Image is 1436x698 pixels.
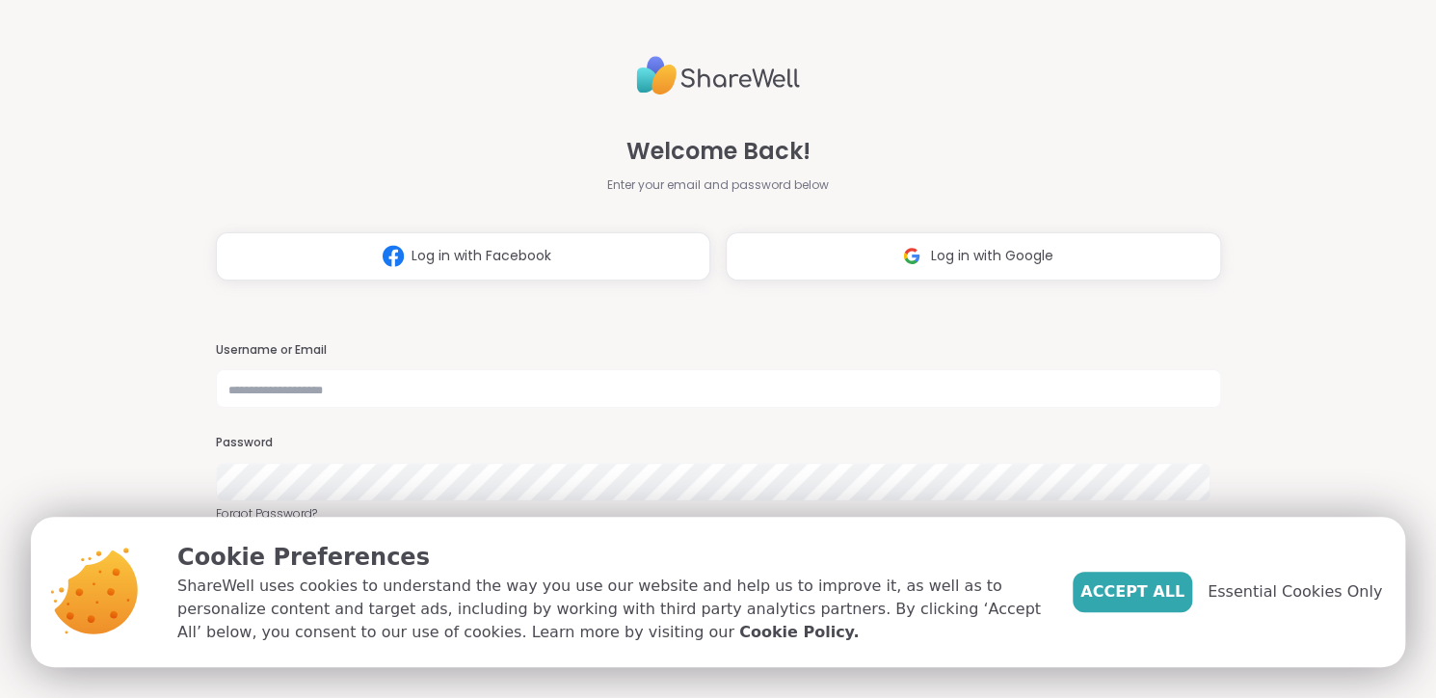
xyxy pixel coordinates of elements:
a: Cookie Policy. [739,621,859,644]
button: Log in with Facebook [216,232,711,281]
h3: Username or Email [216,342,1221,359]
img: ShareWell Logomark [893,238,930,274]
h3: Password [216,435,1221,451]
a: Forgot Password? [216,505,1221,523]
span: Essential Cookies Only [1208,580,1382,604]
button: Log in with Google [726,232,1221,281]
img: ShareWell Logo [636,48,800,103]
span: Log in with Facebook [412,246,551,266]
img: ShareWell Logomark [375,238,412,274]
span: Log in with Google [930,246,1052,266]
p: ShareWell uses cookies to understand the way you use our website and help us to improve it, as we... [177,575,1042,644]
span: Enter your email and password below [607,176,829,194]
p: Cookie Preferences [177,540,1042,575]
span: Welcome Back! [626,134,811,169]
button: Accept All [1073,572,1192,612]
span: Accept All [1080,580,1184,604]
